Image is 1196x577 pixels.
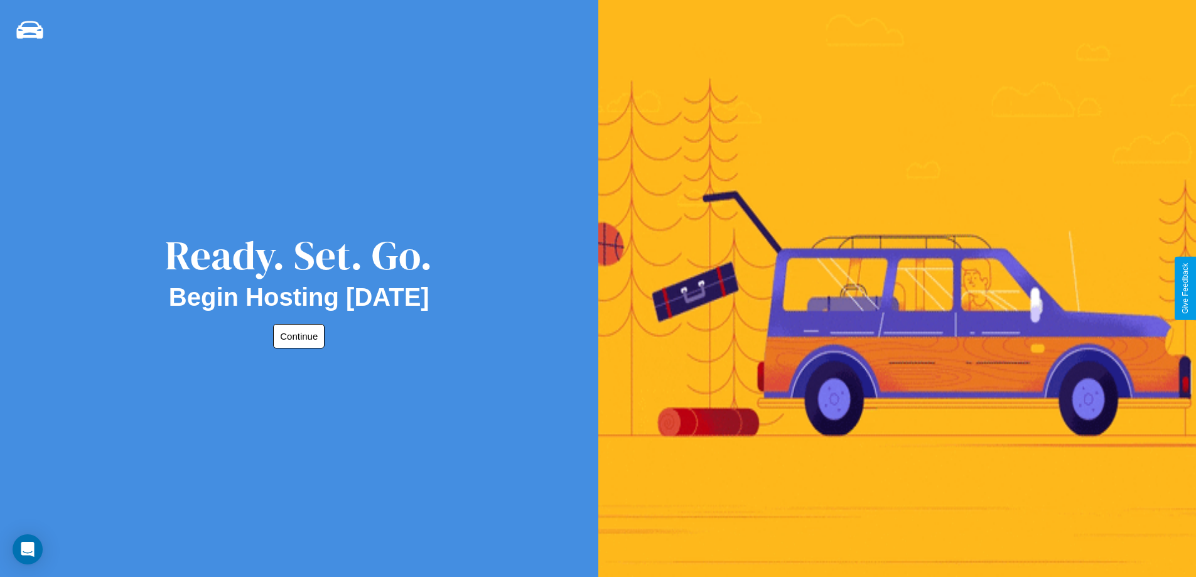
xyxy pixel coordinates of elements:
div: Open Intercom Messenger [13,534,43,564]
button: Continue [273,324,325,348]
div: Ready. Set. Go. [165,227,433,283]
div: Give Feedback [1181,263,1190,314]
h2: Begin Hosting [DATE] [169,283,429,311]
